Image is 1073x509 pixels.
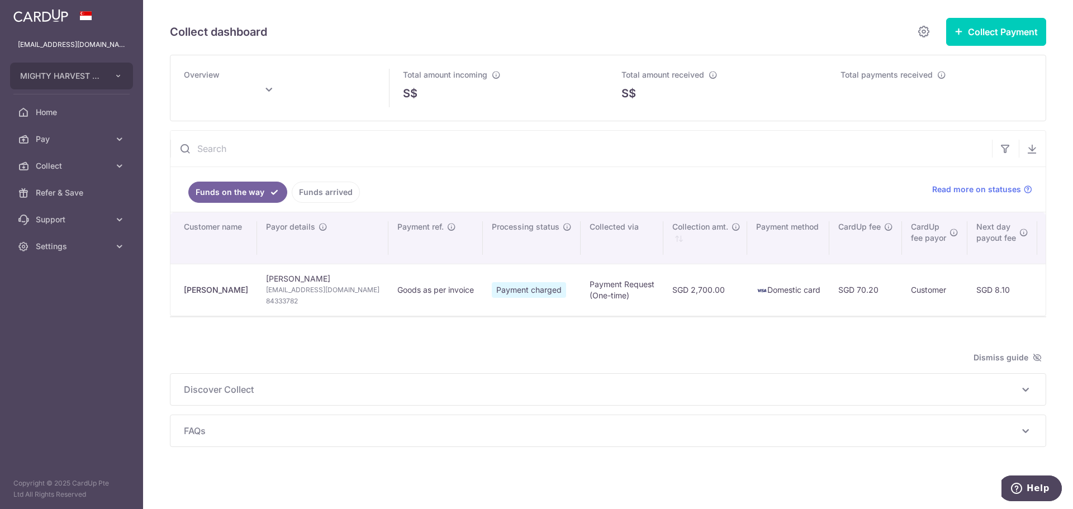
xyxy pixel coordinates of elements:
p: FAQs [184,424,1032,437]
th: Payor details [257,212,388,264]
span: Total amount received [621,70,704,79]
span: Home [36,107,110,118]
span: S$ [403,85,417,102]
span: Payment charged [492,282,566,298]
span: CardUp fee [838,221,881,232]
span: Payment ref. [397,221,444,232]
span: 84333782 [266,296,379,307]
a: Funds on the way [188,182,287,203]
span: S$ [621,85,636,102]
div: [PERSON_NAME] [184,284,248,296]
td: Goods as per invoice [388,264,483,316]
a: Funds arrived [292,182,360,203]
th: Payment method [747,212,829,264]
span: Collection amt. [672,221,728,232]
span: Processing status [492,221,559,232]
span: Settings [36,241,110,252]
th: Customer name [170,212,257,264]
th: Collection amt. : activate to sort column ascending [663,212,747,264]
span: [EMAIL_ADDRESS][DOMAIN_NAME] [266,284,379,296]
span: Dismiss guide [974,351,1042,364]
td: SGD 2,700.00 [663,264,747,316]
span: Help [25,8,48,18]
img: visa-sm-192604c4577d2d35970c8ed26b86981c2741ebd56154ab54ad91a526f0f24972.png [756,285,767,296]
span: Support [36,214,110,225]
span: Read more on statuses [932,184,1021,195]
th: Processing status [483,212,581,264]
iframe: Opens a widget where you can find more information [1001,475,1062,503]
td: [PERSON_NAME] [257,264,388,316]
th: CardUpfee payor [902,212,967,264]
span: Pay [36,134,110,145]
span: Refer & Save [36,187,110,198]
input: Search [170,131,992,167]
th: Next daypayout fee [967,212,1037,264]
td: Payment Request (One-time) [581,264,663,316]
th: Payment ref. [388,212,483,264]
h5: Collect dashboard [170,23,267,41]
button: MIGHTY HARVEST PTE. LTD. [10,63,133,89]
span: Discover Collect [184,383,1019,396]
p: Discover Collect [184,383,1032,396]
span: Next day payout fee [976,221,1016,244]
td: Customer [902,264,967,316]
span: CardUp fee payor [911,221,946,244]
td: SGD 70.20 [829,264,902,316]
span: FAQs [184,424,1019,437]
img: CardUp [13,9,68,22]
span: Total payments received [841,70,933,79]
span: Overview [184,70,220,79]
button: Collect Payment [946,18,1046,46]
span: Total amount incoming [403,70,487,79]
td: SGD 8.10 [967,264,1037,316]
span: MIGHTY HARVEST PTE. LTD. [20,70,103,82]
th: CardUp fee [829,212,902,264]
span: Payor details [266,221,315,232]
a: Read more on statuses [932,184,1032,195]
td: Domestic card [747,264,829,316]
p: [EMAIL_ADDRESS][DOMAIN_NAME] [18,39,125,50]
th: Collected via [581,212,663,264]
span: Collect [36,160,110,172]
